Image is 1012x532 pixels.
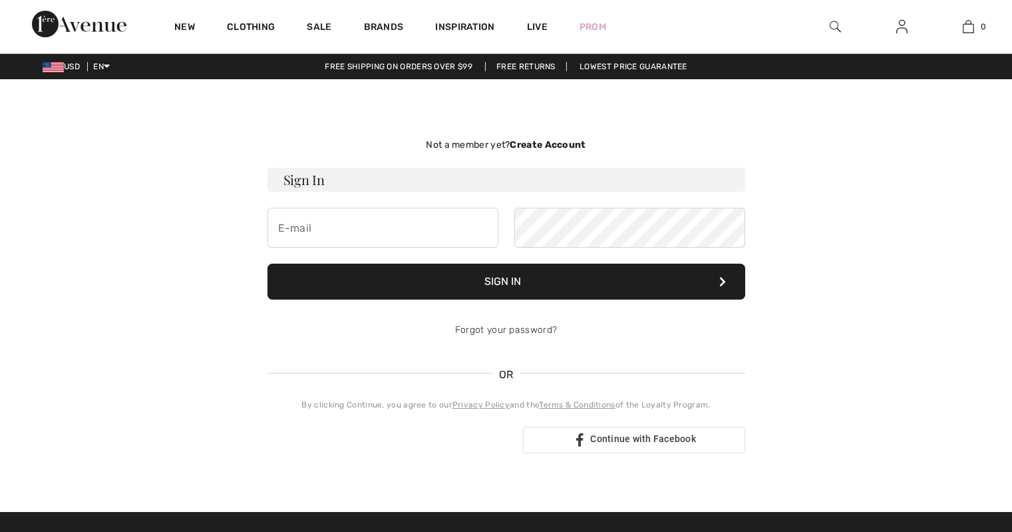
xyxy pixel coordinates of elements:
a: Prom [580,20,606,34]
a: Free Returns [485,62,567,71]
img: search the website [830,19,841,35]
img: 1ère Avenue [32,11,126,37]
input: E-mail [267,208,498,248]
h3: Sign In [267,168,745,192]
iframe: Sign in with Google Button [261,425,519,455]
a: Privacy Policy [452,400,510,409]
a: Sign In [886,19,918,35]
span: Continue with Facebook [590,433,696,444]
a: New [174,21,195,35]
span: Inspiration [435,21,494,35]
a: Clothing [227,21,275,35]
strong: Create Account [510,139,586,150]
span: 0 [981,21,986,33]
span: USD [43,62,85,71]
a: 0 [935,19,1001,35]
a: Forgot your password? [455,324,557,336]
a: Free shipping on orders over $99 [314,62,483,71]
img: My Info [896,19,908,35]
div: By clicking Continue, you agree to our and the of the Loyalty Program. [267,399,745,411]
a: Lowest Price Guarantee [569,62,698,71]
button: Sign In [267,264,745,300]
span: EN [93,62,110,71]
a: Terms & Conditions [539,400,615,409]
a: Brands [364,21,404,35]
a: Sale [307,21,331,35]
span: OR [492,367,520,383]
img: US Dollar [43,62,64,73]
div: Not a member yet? [267,138,745,152]
img: My Bag [963,19,974,35]
a: Continue with Facebook [523,427,745,453]
a: Live [527,20,548,34]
